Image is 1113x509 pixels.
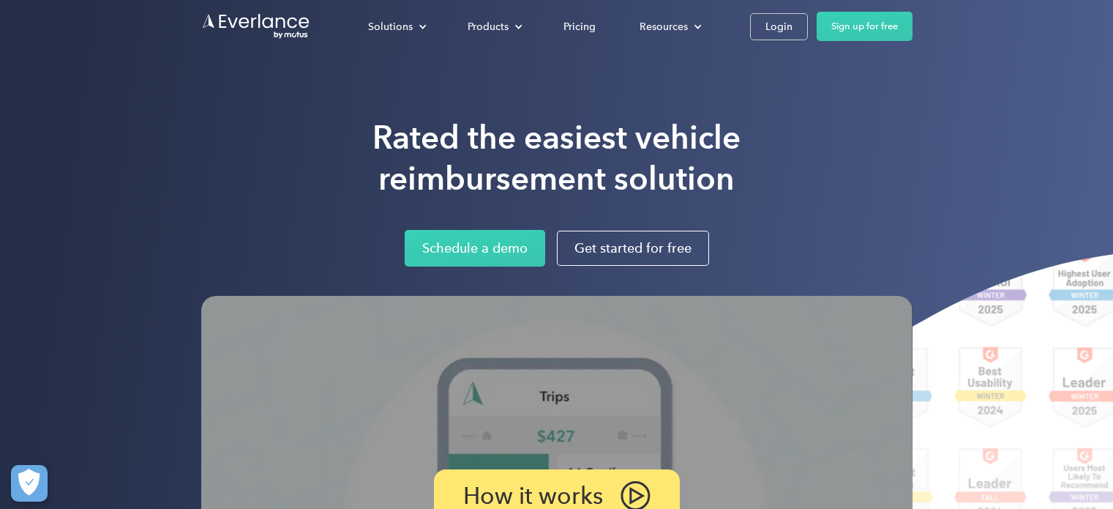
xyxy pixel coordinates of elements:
[353,14,438,40] div: Solutions
[468,18,509,36] div: Products
[11,465,48,502] button: Cookies Settings
[765,18,792,36] div: Login
[563,18,596,36] div: Pricing
[549,14,610,40] a: Pricing
[372,117,741,199] h1: Rated the easiest vehicle reimbursement solution
[557,231,709,266] a: Get started for free
[453,14,534,40] div: Products
[405,230,545,267] a: Schedule a demo
[625,14,713,40] div: Resources
[368,18,413,36] div: Solutions
[750,13,808,40] a: Login
[640,18,688,36] div: Resources
[201,12,311,40] a: Go to homepage
[463,486,603,506] p: How it works
[817,12,912,41] a: Sign up for free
